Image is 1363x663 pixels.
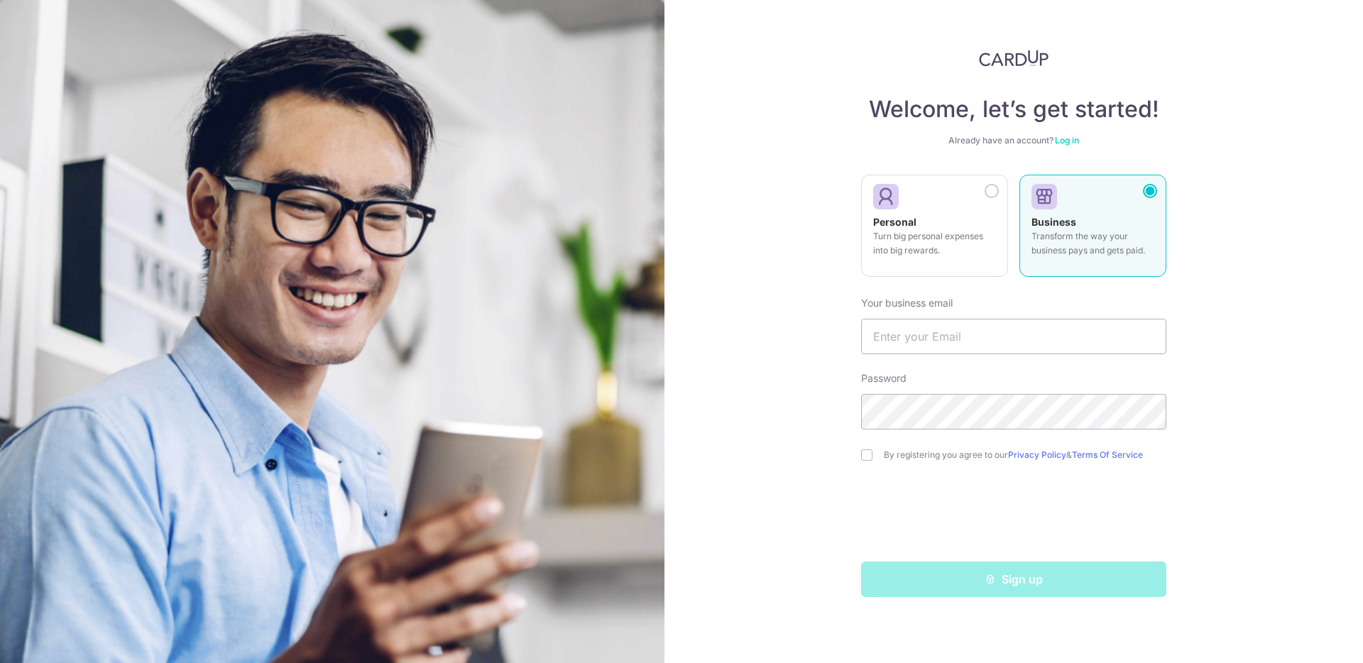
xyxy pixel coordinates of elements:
[861,135,1166,146] div: Already have an account?
[873,229,996,258] p: Turn big personal expenses into big rewards.
[1031,216,1076,228] strong: Business
[1031,229,1154,258] p: Transform the way your business pays and gets paid.
[861,95,1166,124] h4: Welcome, let’s get started!
[861,319,1166,354] input: Enter your Email
[1072,449,1143,460] a: Terms Of Service
[873,216,916,228] strong: Personal
[861,296,953,310] label: Your business email
[1055,135,1079,146] a: Log in
[1019,175,1166,285] a: Business Transform the way your business pays and gets paid.
[861,175,1008,285] a: Personal Turn big personal expenses into big rewards.
[1008,449,1066,460] a: Privacy Policy
[861,371,907,385] label: Password
[884,449,1166,461] label: By registering you agree to our &
[979,50,1049,67] img: CardUp Logo
[906,489,1122,544] iframe: reCAPTCHA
